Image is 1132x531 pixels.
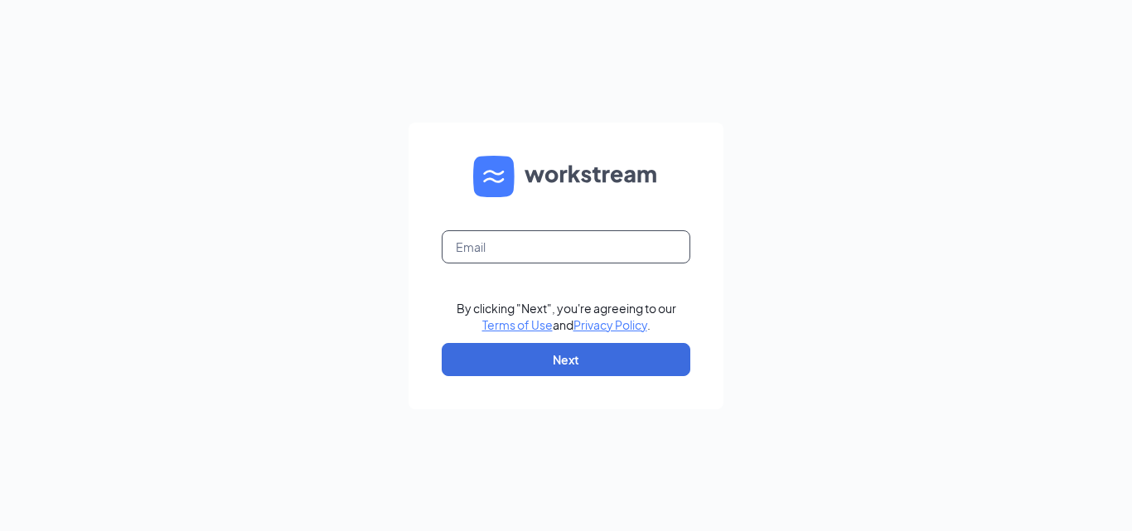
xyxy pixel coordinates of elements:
[442,343,690,376] button: Next
[473,156,659,197] img: WS logo and Workstream text
[442,230,690,263] input: Email
[457,300,676,333] div: By clicking "Next", you're agreeing to our and .
[573,317,647,332] a: Privacy Policy
[482,317,553,332] a: Terms of Use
